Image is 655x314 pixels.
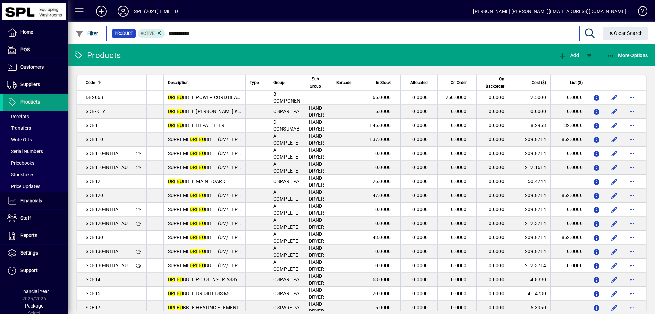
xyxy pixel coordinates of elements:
span: A COMPLETE [273,133,299,146]
span: SDB17 [86,305,100,310]
span: SUPREME BBLE (UV/HEPA) HAND DRYER - WHITE [168,137,292,142]
em: DRI [190,137,198,142]
span: SDB14 [86,277,100,282]
em: DRI [168,179,176,184]
span: 0.0000 [451,179,467,184]
a: Serial Numbers [3,146,68,157]
em: DRI [168,109,176,114]
span: 0.0000 [451,263,467,268]
em: BU [199,249,205,254]
span: C SPARE PA [273,291,300,296]
td: 0.0000 [550,203,587,217]
span: 0.0000 [375,221,391,226]
span: SUPREME BBLE (UV/HEPA) HAND DRYER - GREY [168,193,289,198]
span: Cost ($) [532,79,546,86]
span: Pricebooks [7,160,34,166]
span: Price Updates [7,183,40,189]
div: Allocated [405,79,434,86]
span: 0.0000 [451,109,467,114]
button: More options [627,302,638,313]
em: BU [199,235,205,240]
span: Serial Numbers [7,149,43,154]
span: A COMPLETE [273,245,299,258]
button: Edit [609,148,620,159]
span: 0.0000 [489,221,504,226]
em: BU [177,291,183,296]
span: HAND DRYER [309,175,324,188]
span: D CONSUMAB [273,119,300,132]
a: Pricebooks [3,157,68,169]
td: 209.8714 [514,203,550,217]
span: 0.0000 [489,165,504,170]
td: 209.8714 [514,147,550,161]
div: Sub Group [309,75,328,90]
span: 0.0000 [489,263,504,268]
span: 0.0000 [412,137,428,142]
button: Edit [609,162,620,173]
span: 5.0000 [375,305,391,310]
span: A COMPLETE [273,147,299,160]
span: 0.0000 [412,249,428,254]
span: Filter [75,31,98,36]
button: More options [627,148,638,159]
span: 146.0000 [369,123,391,128]
span: 0.0000 [412,305,428,310]
span: HAND DRYER [309,189,324,202]
em: BU [199,193,205,198]
button: More options [627,106,638,117]
span: 0.0000 [451,137,467,142]
em: BU [177,109,183,114]
td: 0.0000 [514,105,550,119]
span: BBLE HEPA FILTER [168,123,225,128]
span: 137.0000 [369,137,391,142]
span: 0.0000 [451,235,467,240]
em: DRI [190,165,198,170]
button: Edit [609,288,620,299]
button: Edit [609,120,620,131]
span: HAND DRYER [309,259,324,272]
em: DRI [168,305,176,310]
span: BBLE MAIN BOARD [168,179,225,184]
span: A COMPLETE [273,203,299,216]
span: Home [20,29,33,35]
span: Staff [20,215,31,221]
span: SUPREME BBLE (UV/HEPA) HAND DRYER - GREY [168,221,289,226]
span: 0.0000 [489,109,504,114]
span: More Options [607,53,648,58]
span: BBLE [PERSON_NAME] KEY [168,109,244,114]
span: Suppliers [20,82,40,87]
button: More Options [605,49,650,62]
button: Edit [609,190,620,201]
span: A COMPLETE [273,259,299,272]
span: 0.0000 [489,137,504,142]
span: 0.0000 [375,165,391,170]
span: 0.0000 [412,263,428,268]
span: SDB15 [86,291,100,296]
span: 0.0000 [412,221,428,226]
span: HAND DRYER [309,161,324,174]
em: BU [177,123,183,128]
div: On Backorder [481,75,510,90]
span: Code [86,79,95,86]
span: C SPARE PA [273,277,300,282]
button: Filter [74,27,100,40]
span: Financials [20,198,42,203]
span: HAND DRYER [309,133,324,146]
span: DB206B [86,95,104,100]
td: 8.2953 [514,119,550,133]
span: SDB12 [86,179,100,184]
span: On Backorder [481,75,504,90]
em: DRI [168,95,176,100]
span: BBLE BRUSHLESS MOTOR [168,291,242,296]
span: SDB120 [86,193,103,198]
span: Barcode [336,79,351,86]
span: 20.0000 [373,291,391,296]
span: HAND DRYER [309,217,324,230]
span: 0.0000 [451,123,467,128]
span: A COMPLETE [273,231,299,244]
td: 41.4730 [514,287,550,301]
span: SUPREME BBLE (UV/HEPA) HAND DRYER - GREY [168,207,289,212]
a: Home [3,24,68,41]
button: Profile [112,5,134,17]
span: SDB110-INITIALAU [86,165,128,170]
